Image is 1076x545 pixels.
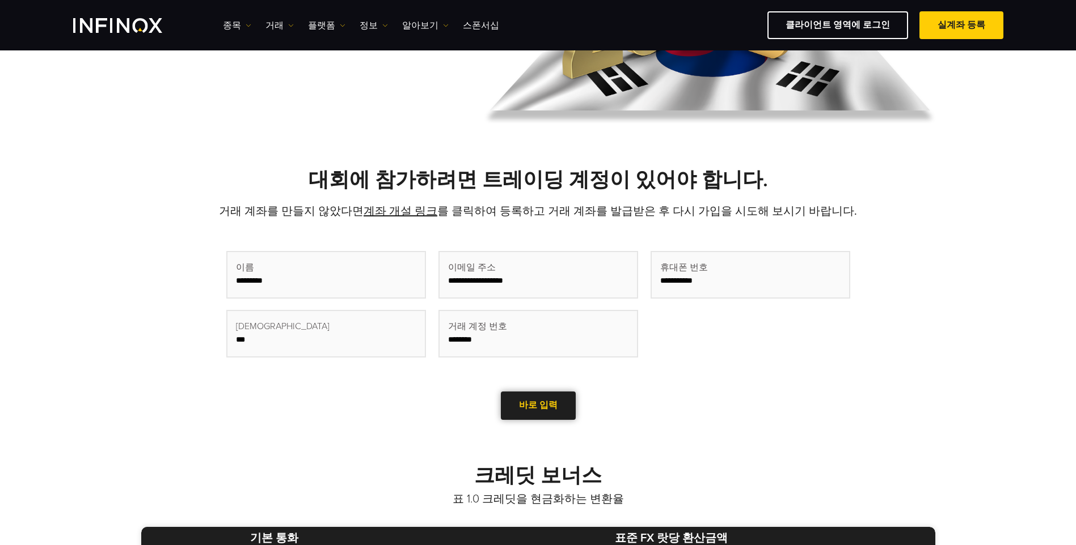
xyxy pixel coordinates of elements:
[501,391,576,419] a: 바로 입력
[141,203,935,219] p: 거래 계좌를 만들지 않았다면 를 클릭하여 등록하고 거래 계좌를 발급받은 후 다시 가입을 시도해 보시기 바랍니다.
[265,19,294,32] a: 거래
[660,261,708,274] span: 휴대폰 번호
[223,19,251,32] a: 종목
[402,19,449,32] a: 알아보기
[919,11,1003,39] a: 실계좌 등록
[364,205,437,218] a: 계좌 개설 링크
[236,320,330,333] span: [DEMOGRAPHIC_DATA]
[448,320,507,333] span: 거래 계정 번호
[767,11,908,39] a: 클라이언트 영역에 로그인
[360,19,388,32] a: 정보
[73,18,189,33] a: INFINOX Logo
[463,19,499,32] a: 스폰서십
[309,168,768,192] strong: 대회에 참가하려면 트레이딩 계정이 있어야 합니다.
[141,491,935,507] p: 표 1.0 크레딧을 현금화하는 변환율
[474,463,602,488] strong: 크레딧 보너스
[308,19,345,32] a: 플랫폼
[236,261,254,274] span: 이름
[448,261,496,274] span: 이메일 주소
